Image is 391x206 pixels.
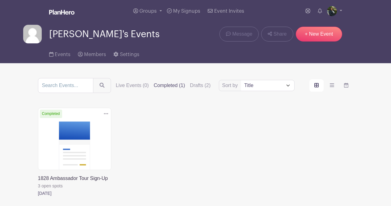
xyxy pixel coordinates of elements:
span: Message [232,30,252,38]
a: + New Event [296,27,342,42]
span: Settings [120,52,139,57]
a: Members [78,43,106,63]
div: order and view [309,79,353,92]
span: Members [84,52,106,57]
div: filters [116,82,216,89]
span: Share [274,30,287,38]
a: Message [219,27,259,42]
label: Drafts (2) [190,82,211,89]
a: Share [261,27,293,42]
a: Events [49,43,70,63]
label: Completed (1) [154,82,185,89]
label: Live Events (0) [116,82,149,89]
img: tanika-chevalier.jpg [327,6,337,16]
span: Groups [139,9,157,14]
span: Event Invites [214,9,244,14]
a: Settings [113,43,139,63]
span: Events [55,52,70,57]
label: Sort by [222,82,240,89]
input: Search Events... [38,78,93,93]
img: default-ce2991bfa6775e67f084385cd625a349d9dcbb7a52a09fb2fda1e96e2d18dcdb.png [23,25,42,43]
span: [PERSON_NAME]'s Events [49,29,159,39]
span: My Signups [173,9,200,14]
img: logo_white-6c42ec7e38ccf1d336a20a19083b03d10ae64f83f12c07503d8b9e83406b4c7d.svg [49,10,74,15]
